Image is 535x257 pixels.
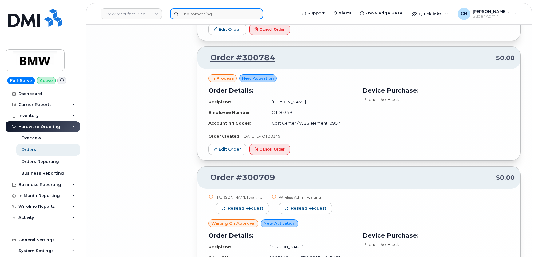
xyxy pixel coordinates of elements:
span: Quicklinks [419,11,442,16]
a: Knowledge Base [356,7,407,19]
span: New Activation [264,220,295,226]
td: QTD0349 [266,107,355,118]
strong: Recipient: [208,244,231,249]
span: Waiting On Approval [211,220,256,226]
span: Resend request [291,206,326,211]
div: Wireless Admin waiting [279,195,332,200]
a: Support [298,7,329,19]
button: Cancel Order [249,144,290,155]
span: Alerts [339,10,351,16]
span: [DATE] by QTD0349 [243,134,280,139]
span: iPhone 16e [363,97,386,102]
span: $0.00 [496,54,515,62]
span: iPhone 16e [363,242,386,247]
span: Knowledge Base [365,10,402,16]
span: Resend request [228,206,263,211]
span: , Black [386,97,399,102]
strong: Accounting Codes: [208,121,251,126]
h3: Device Purchase: [363,86,509,95]
a: BMW Manufacturing Co LLC [101,8,162,19]
span: $0.00 [496,173,515,182]
strong: Recipient: [208,99,231,104]
td: [PERSON_NAME] [264,242,355,252]
button: Resend request [216,203,269,214]
input: Find something... [170,8,263,19]
button: Resend request [279,203,332,214]
td: Cost Center / WBS element: 2907 [266,118,355,129]
strong: Employee Number [208,110,250,115]
h3: Order Details: [208,231,355,240]
div: Quicklinks [407,8,452,20]
span: in process [211,75,234,81]
span: , Black [386,242,399,247]
span: CB [460,10,468,18]
a: Edit Order [208,144,246,155]
a: Edit Order [208,24,246,35]
h3: Device Purchase: [363,231,509,240]
span: New Activation [242,75,274,81]
div: Chris Brian [454,8,520,20]
span: [PERSON_NAME] [PERSON_NAME] [473,9,509,14]
iframe: Messenger Launcher [508,230,530,252]
h3: Order Details: [208,86,355,95]
span: Support [307,10,325,16]
td: [PERSON_NAME] [266,97,355,107]
strong: Order Created: [208,134,240,139]
button: Cancel Order [249,24,290,35]
div: [PERSON_NAME] waiting [216,195,269,200]
span: Super Admin [473,14,509,19]
a: Order #300784 [203,52,275,63]
a: Order #300709 [203,172,275,183]
a: Alerts [329,7,356,19]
